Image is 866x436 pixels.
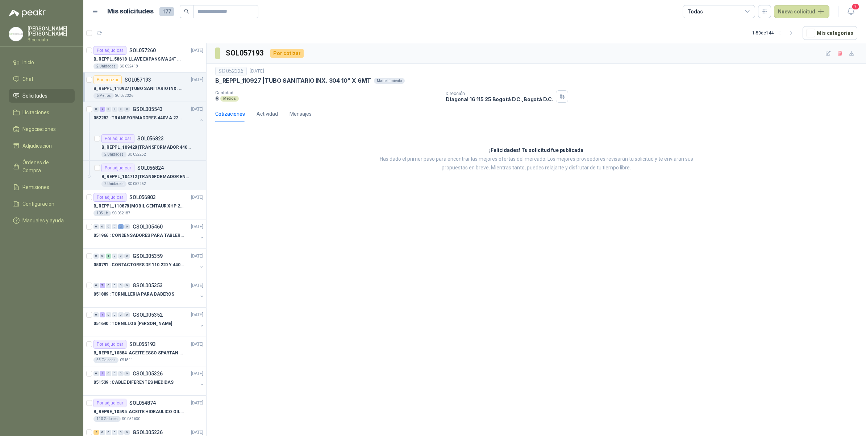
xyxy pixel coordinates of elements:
[107,6,154,17] h1: Mis solicitudes
[101,134,134,143] div: Por adjudicar
[112,371,117,376] div: 0
[489,146,583,155] h3: ¡Felicidades! Tu solicitud fue publicada
[112,107,117,112] div: 0
[9,180,75,194] a: Remisiones
[133,430,163,435] p: GSOL005236
[93,379,174,386] p: 051539 : CABLE DIFERENTES MEDIDAS
[215,77,371,85] p: B_REPPL_110927 | TUBO SANITARIO INX. 304 10" X 6MT
[125,77,151,82] p: SOL057193
[93,224,99,229] div: 0
[93,63,118,69] div: 2 Unidades
[93,340,126,349] div: Por adjudicar
[118,224,124,229] div: 2
[93,430,99,435] div: 2
[9,122,75,136] a: Negociaciones
[122,416,140,422] p: SC 051630
[93,56,184,63] p: B_REPPL_58618 | LLAVE EXPANSIVA 24¨ MARCA PROTO
[106,371,111,376] div: 0
[220,96,239,102] div: Metros
[687,8,703,16] div: Todas
[112,283,117,288] div: 0
[129,342,156,347] p: SOL055193
[115,93,133,99] p: SC 052326
[137,165,164,170] p: SOL056824
[93,312,99,317] div: 0
[106,283,111,288] div: 0
[112,210,130,216] p: SC 052187
[83,337,206,366] a: Por adjudicarSOL055193[DATE] B_REPRE_10884 |ACEITE ESSO SPARTAN EP 22055 Galones051811
[93,399,126,407] div: Por adjudicar
[100,224,105,229] div: 0
[106,254,111,259] div: 1
[22,108,49,116] span: Licitaciones
[22,217,64,225] span: Manuales y ayuda
[83,73,206,102] a: Por cotizarSOL057193[DATE] B_REPPL_110927 |TUBO SANITARIO INX. 304 10" X 6MT6 MetrosSC 052326
[93,115,184,122] p: 052252 : TRANSFORMADORES 440V A 220 V
[83,190,206,219] a: Por adjudicarSOL056803[DATE] B_REPPL_110878 |MOBIL CENTAUR XHP 222105 LbSC 052187
[93,93,114,99] div: 6 Metros
[100,312,105,317] div: 4
[118,312,124,317] div: 0
[22,142,52,150] span: Adjudicación
[9,9,46,17] img: Logo peakr
[374,78,405,84] div: Mantenimiento
[93,105,205,128] a: 0 2 0 0 0 0 GSOL005543[DATE] 052252 : TRANSFORMADORES 440V A 220 V
[101,144,192,151] p: B_REPPL_109428 | TRANSFORMADOR 440V A 220V DE 5KVA
[133,283,163,288] p: GSOL005353
[93,350,184,357] p: B_REPRE_10884 | ACEITE ESSO SPARTAN EP 220
[133,107,163,112] p: GSOL005543
[112,430,117,435] div: 0
[93,254,99,259] div: 0
[124,107,130,112] div: 0
[93,75,122,84] div: Por cotizar
[93,291,174,298] p: 051889 : TORNILLERIA PARA BABEROS
[133,224,163,229] p: GSOL005460
[9,106,75,119] a: Licitaciones
[133,371,163,376] p: GSOL005326
[128,152,146,157] p: SC 052252
[118,430,124,435] div: 0
[101,181,126,187] div: 2 Unidades
[9,89,75,103] a: Solicitudes
[22,75,33,83] span: Chat
[93,46,126,55] div: Por adjudicar
[22,125,56,133] span: Negociaciones
[93,252,205,275] a: 0 0 1 0 0 0 GSOL005359[DATE] 050791 : CONTACTORES DE 110 220 Y 440 V
[100,107,105,112] div: 2
[9,214,75,227] a: Manuales y ayuda
[133,312,163,317] p: GSOL005352
[191,106,203,113] p: [DATE]
[191,370,203,377] p: [DATE]
[93,203,184,210] p: B_REPPL_110878 | MOBIL CENTAUR XHP 222
[803,26,857,40] button: Mís categorías
[215,95,219,102] p: 6
[159,7,174,16] span: 177
[9,55,75,69] a: Inicio
[112,254,117,259] div: 0
[191,253,203,260] p: [DATE]
[100,283,105,288] div: 7
[9,197,75,211] a: Configuración
[112,224,117,229] div: 0
[93,408,184,415] p: B_REPRE_10595 | ACEITE HIDRAULICO OIL 68
[446,96,553,102] p: Diagonal 16 115 25 Bogotá D.C. , Bogotá D.C.
[133,254,163,259] p: GSOL005359
[93,283,99,288] div: 0
[100,430,105,435] div: 0
[93,232,184,239] p: 051966 : CONDENSADORES PARA TABLERO PRINCIPAL L1
[191,429,203,436] p: [DATE]
[9,27,23,41] img: Company Logo
[118,283,124,288] div: 0
[191,400,203,407] p: [DATE]
[257,110,278,118] div: Actividad
[250,68,264,75] p: [DATE]
[93,416,121,422] div: 110 Galones
[137,136,164,141] p: SOL056823
[112,312,117,317] div: 0
[106,107,111,112] div: 0
[124,312,130,317] div: 0
[191,223,203,230] p: [DATE]
[215,90,440,95] p: Cantidad
[191,77,203,83] p: [DATE]
[191,341,203,348] p: [DATE]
